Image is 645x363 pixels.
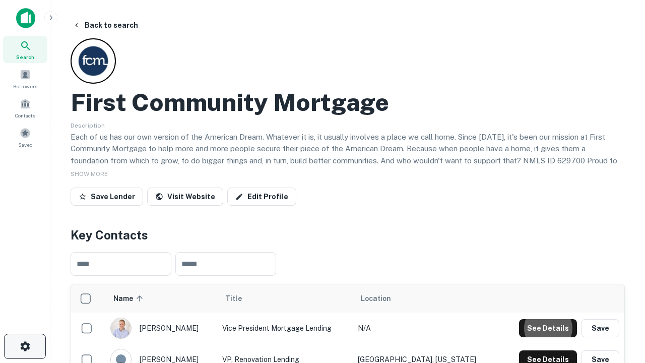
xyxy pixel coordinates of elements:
[111,318,131,338] img: 1520878720083
[3,36,47,63] a: Search
[353,313,499,344] td: N/A
[16,53,34,61] span: Search
[3,124,47,151] a: Saved
[595,250,645,298] iframe: Chat Widget
[105,284,217,313] th: Name
[71,170,108,177] span: SHOW MORE
[353,284,499,313] th: Location
[217,284,353,313] th: Title
[147,188,223,206] a: Visit Website
[110,318,212,339] div: [PERSON_NAME]
[71,88,389,117] h2: First Community Mortgage
[16,8,35,28] img: capitalize-icon.png
[519,319,577,337] button: See Details
[71,131,625,178] p: Each of us has our own version of the American Dream. Whatever it is, it usually involves a place...
[113,292,146,305] span: Name
[217,313,353,344] td: Vice President Mortgage Lending
[71,122,105,129] span: Description
[69,16,142,34] button: Back to search
[3,94,47,122] a: Contacts
[581,319,619,337] button: Save
[71,188,143,206] button: Save Lender
[3,65,47,92] a: Borrowers
[71,226,625,244] h4: Key Contacts
[18,141,33,149] span: Saved
[13,82,37,90] span: Borrowers
[227,188,296,206] a: Edit Profile
[225,292,255,305] span: Title
[15,111,35,119] span: Contacts
[361,292,391,305] span: Location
